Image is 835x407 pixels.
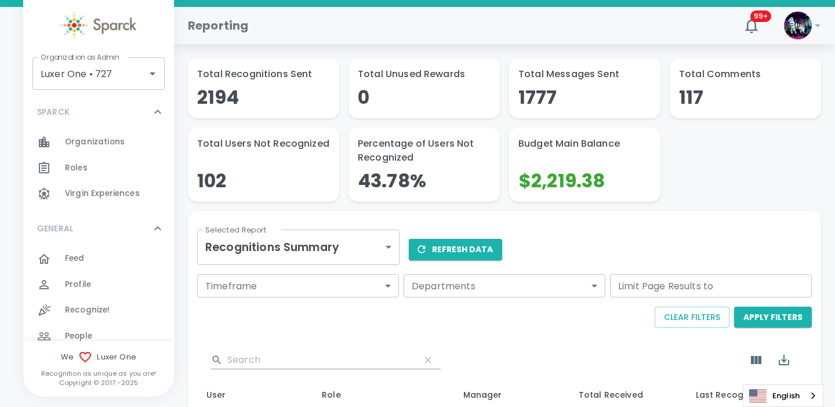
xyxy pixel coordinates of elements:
h4: 43.78% [358,169,491,192]
p: Total Comments [679,67,812,81]
div: Language [743,384,823,407]
input: Search [227,351,411,369]
h4: 1777 [518,86,651,109]
div: Last Recognition [696,388,803,402]
a: Sparck logo [23,12,174,39]
button: Apply Filters [734,307,812,328]
span: 99+ [750,10,771,22]
p: Copyright © 2017 - 2025 [23,378,174,387]
p: Budget Main Balance [518,137,651,151]
span: Profile [65,279,91,290]
div: Manager [463,388,560,402]
button: Show Columns [742,346,770,374]
h4: 102 [197,169,330,192]
img: Picture of Sparck [784,12,812,39]
button: Open [144,66,161,82]
div: Recognitions Summary [197,230,400,265]
button: 99+ [738,12,765,39]
button: Refresh Data [409,239,502,260]
h4: 117 [679,86,812,109]
a: Profile [23,272,174,297]
a: People [23,324,174,349]
h4: 2194 [197,86,330,109]
div: SPARCK [23,129,174,211]
p: Total Messages Sent [518,67,651,81]
div: SPARCK [23,95,174,129]
p: SPARCK [37,106,70,118]
span: Organizations [65,136,125,148]
h4: 0 [358,86,491,109]
button: Export [770,346,798,374]
a: English [743,385,823,406]
p: Total Recognitions Sent [197,67,330,81]
div: GENERAL [23,211,174,246]
label: Selected Report [205,224,267,235]
span: People [65,330,92,342]
span: $2,219.38 [518,168,605,194]
p: Percentage of Users Not Recognized [358,137,491,165]
span: Recognize! [65,304,110,316]
span: Virgin Experiences [65,188,140,199]
a: Organizations [23,129,174,155]
aside: Language selected: English [743,384,823,407]
a: Virgin Experiences [23,181,174,206]
svg: Search [211,354,223,366]
div: User [206,388,303,402]
p: Total Users Not Recognized [197,137,330,151]
h1: Reporting [188,16,248,35]
div: Role [322,388,444,402]
p: Total Unused Rewards [358,67,491,81]
a: Feed [23,246,174,271]
span: Roles [65,162,88,174]
span: We Luxer One [23,350,174,364]
button: Clear Filters [655,307,729,328]
div: Total Received [579,388,677,402]
p: Recognition as unique as you are! [23,369,174,378]
a: Recognize! [23,297,174,323]
p: GENERAL [37,223,73,234]
img: Sparck logo [61,12,136,39]
label: Organization as Admin [41,52,119,62]
span: Feed [65,253,85,264]
a: Roles [23,155,174,181]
